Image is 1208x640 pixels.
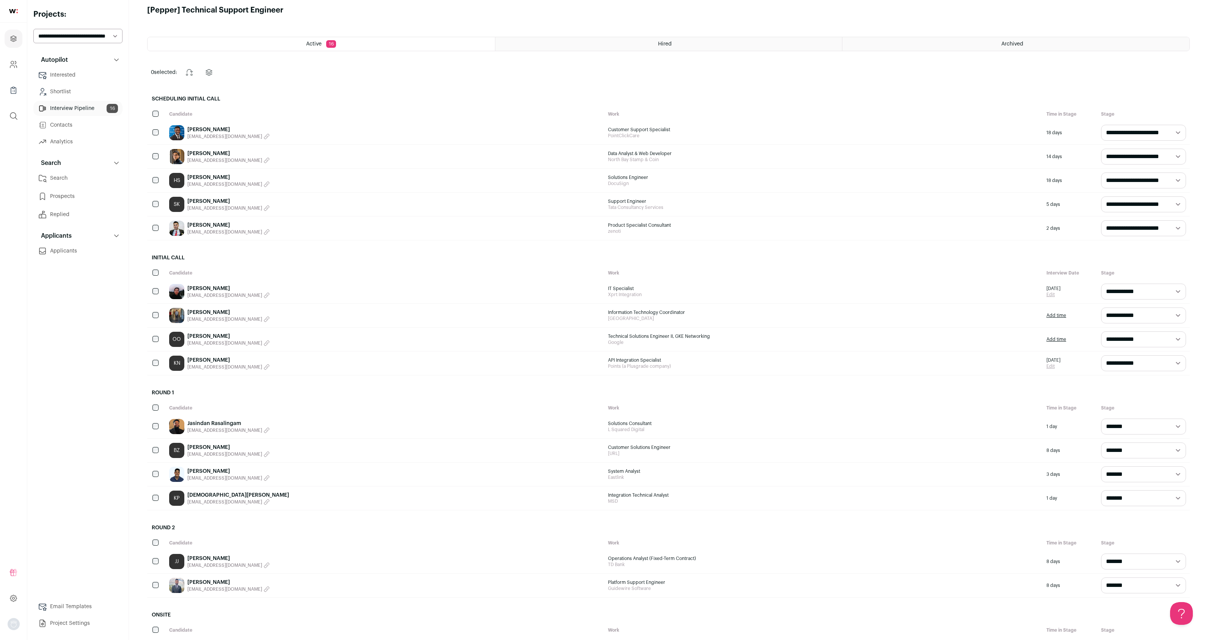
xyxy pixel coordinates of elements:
span: [DATE] [1046,285,1060,292]
a: Prospects [33,189,123,204]
span: Information Technology Coordinator [608,309,1039,315]
button: Open dropdown [8,618,20,630]
span: [EMAIL_ADDRESS][DOMAIN_NAME] [187,586,262,592]
div: Candidate [165,107,604,121]
a: Interested [33,67,123,83]
a: Company and ATS Settings [5,55,22,74]
span: Customer Solutions Engineer [608,444,1039,450]
button: [EMAIL_ADDRESS][DOMAIN_NAME] [187,475,270,481]
div: Candidate [165,401,604,415]
div: Work [604,536,1043,550]
div: Stage [1097,107,1190,121]
iframe: Help Scout Beacon - Open [1170,602,1193,625]
span: Eastlink [608,474,1039,480]
div: Candidate [165,266,604,280]
img: wellfound-shorthand-0d5821cbd27db2630d0214b213865d53afaa358527fdda9d0ea32b1df1b89c2c.svg [9,9,18,13]
img: 1e47d053bfa66a875b05c813c31ed26eb95396ae734f7f3e982b3c4a1b1a13d3.jpg [169,125,184,140]
span: Operations Analyst (Fixed-Term Contract) [608,555,1039,562]
button: [EMAIL_ADDRESS][DOMAIN_NAME] [187,205,270,211]
p: Applicants [36,231,72,240]
div: Candidate [165,623,604,637]
button: [EMAIL_ADDRESS][DOMAIN_NAME] [187,364,270,370]
span: [GEOGRAPHIC_DATA] [608,315,1039,322]
a: [PERSON_NAME] [187,356,270,364]
div: Work [604,266,1043,280]
img: d822b7e1253a1ddf042857191d77456a9c6767ed8dfde545149588d51df2bea0.jpg [169,284,184,299]
h2: Round 1 [147,384,1190,401]
span: MSD [608,498,1039,504]
img: b56d921c66bd359601ead28d18e5d22458f9ae34536a262327548b851569d979.jpg [169,149,184,164]
img: cc130a1fb37898ea5169390e28d833c13b9baefe9363cc58993a23c5757e22bb.jpg [169,467,184,482]
img: 2cb092a45f40c9499bbc49936eccf299045f61f6e0e3fc4d896115a345a857d3 [169,221,184,236]
span: IT Specialist [608,285,1039,292]
span: [EMAIL_ADDRESS][DOMAIN_NAME] [187,499,262,505]
a: [PERSON_NAME] [187,309,270,316]
div: Work [604,623,1043,637]
button: [EMAIL_ADDRESS][DOMAIN_NAME] [187,586,270,592]
span: [EMAIL_ADDRESS][DOMAIN_NAME] [187,205,262,211]
div: Interview Date [1043,266,1097,280]
div: 1 day [1043,486,1097,510]
a: [PERSON_NAME] [187,150,270,157]
span: [EMAIL_ADDRESS][DOMAIN_NAME] [187,427,262,433]
span: [EMAIL_ADDRESS][DOMAIN_NAME] [187,181,262,187]
a: Projects [5,30,22,48]
span: selected: [151,69,177,76]
a: Project Settings [33,616,123,631]
span: North Bay Stamp & Coin [608,157,1039,163]
div: OO [169,332,184,347]
span: Customer Support Specialist [608,127,1039,133]
div: 1 day [1043,415,1097,438]
button: [EMAIL_ADDRESS][DOMAIN_NAME] [187,316,270,322]
a: Edit [1046,363,1060,369]
button: [EMAIL_ADDRESS][DOMAIN_NAME] [187,133,270,140]
span: Active [306,41,322,47]
button: [EMAIL_ADDRESS][DOMAIN_NAME] [187,229,270,235]
span: [EMAIL_ADDRESS][DOMAIN_NAME] [187,133,262,140]
div: 18 days [1043,169,1097,192]
button: Autopilot [33,52,123,67]
a: Archived [842,37,1189,51]
a: [PERSON_NAME] [187,285,270,292]
div: 8 days [1043,550,1097,573]
a: KN [169,356,184,371]
a: [PERSON_NAME] [187,198,270,205]
h1: [Pepper] Technical Support Engineer [147,5,283,16]
div: 5 days [1043,193,1097,216]
h2: Round 2 [147,519,1190,536]
span: Support Engineer [608,198,1039,204]
p: Search [36,158,61,168]
div: Time in Stage [1043,401,1097,415]
span: [URL] [608,450,1039,456]
a: Replied [33,207,123,222]
p: Autopilot [36,55,68,64]
button: [EMAIL_ADDRESS][DOMAIN_NAME] [187,157,270,163]
h2: Onsite [147,607,1190,623]
div: Stage [1097,401,1190,415]
span: [EMAIL_ADDRESS][DOMAIN_NAME] [187,340,262,346]
a: Search [33,171,123,186]
span: 16 [326,40,336,48]
a: Analytics [33,134,123,149]
span: PointClickCare [608,133,1039,139]
img: 6ae0e303997d6358ab4dbc86d2aba3e58336fb89760e6a2b816a51c1fe20877e.jpg [169,308,184,323]
a: Shortlist [33,84,123,99]
a: Add time [1046,312,1066,318]
button: [EMAIL_ADDRESS][DOMAIN_NAME] [187,451,270,457]
div: HS [169,173,184,188]
span: System Analyst [608,468,1039,474]
img: b13acace784b56bff4c0b426ab5bcb4ec2ba2aea1bd4a0e45daaa25254bd1327.jpg [169,578,184,593]
div: Stage [1097,266,1190,280]
span: zenoti [608,228,1039,234]
a: BZ [169,443,184,458]
button: [EMAIL_ADDRESS][DOMAIN_NAME] [187,499,289,505]
a: [PERSON_NAME] [187,174,270,181]
span: 0 [151,70,154,75]
a: Email Templates [33,599,123,614]
a: [DEMOGRAPHIC_DATA][PERSON_NAME] [187,491,289,499]
a: Applicants [33,243,123,259]
a: Add time [1046,336,1066,342]
div: 2 days [1043,216,1097,240]
span: Archived [1001,41,1023,47]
